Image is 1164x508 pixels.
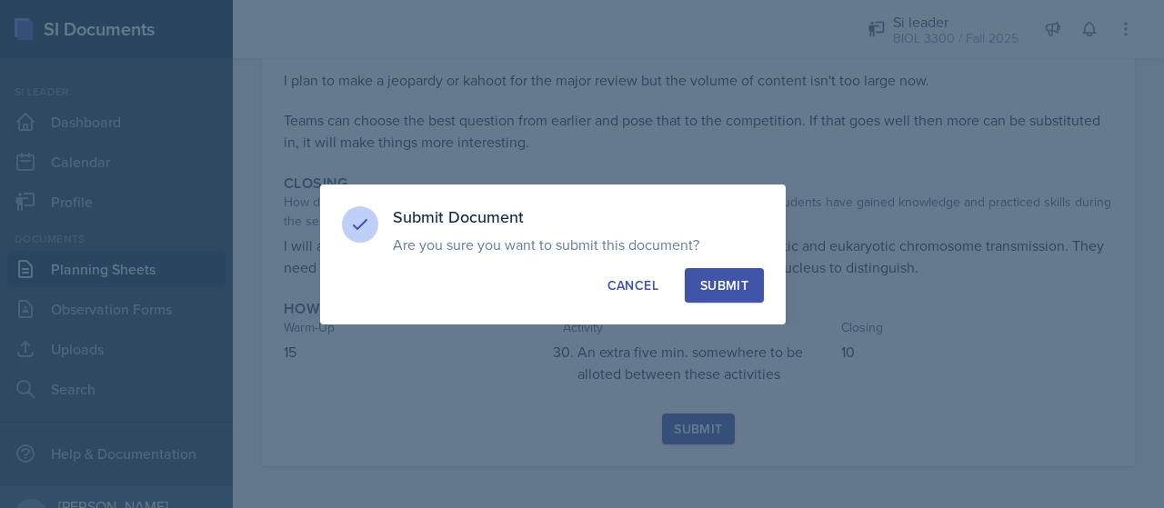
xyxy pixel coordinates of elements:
[685,268,764,303] button: Submit
[607,276,658,294] div: Cancel
[592,268,674,303] button: Cancel
[700,276,748,294] div: Submit
[393,206,764,228] h3: Submit Document
[393,235,764,254] p: Are you sure you want to submit this document?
